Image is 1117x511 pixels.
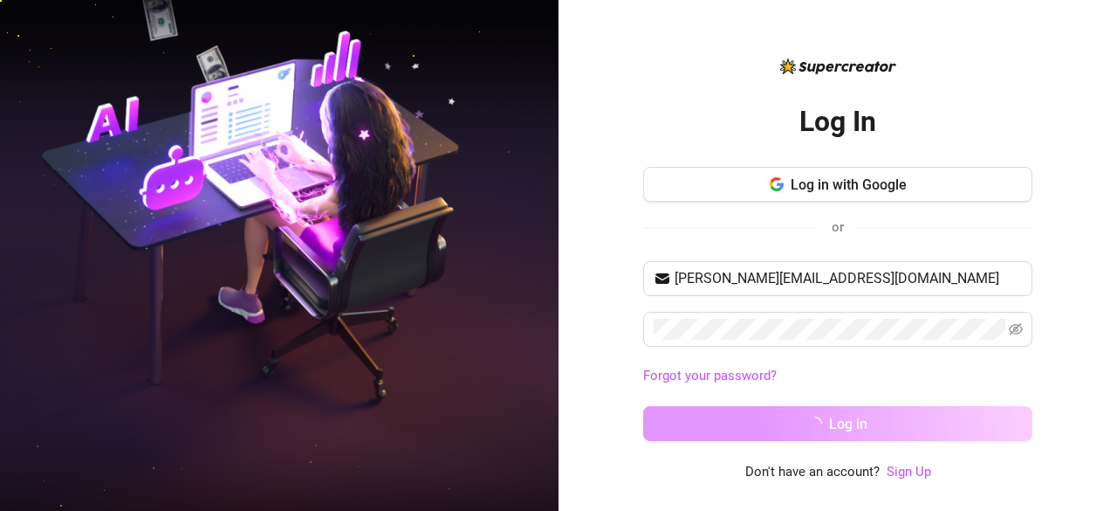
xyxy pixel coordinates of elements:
[643,366,1032,387] a: Forgot your password?
[675,268,1022,289] input: Your email
[1009,322,1023,336] span: eye-invisible
[829,416,867,432] span: Log in
[887,464,931,480] a: Sign Up
[799,104,876,140] h2: Log In
[643,368,777,383] a: Forgot your password?
[791,176,907,193] span: Log in with Google
[643,406,1032,441] button: Log in
[745,462,880,483] span: Don't have an account?
[887,462,931,483] a: Sign Up
[832,219,844,235] span: or
[780,59,896,74] img: logo-BBDzfeDw.svg
[643,167,1032,202] button: Log in with Google
[805,413,826,433] span: loading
